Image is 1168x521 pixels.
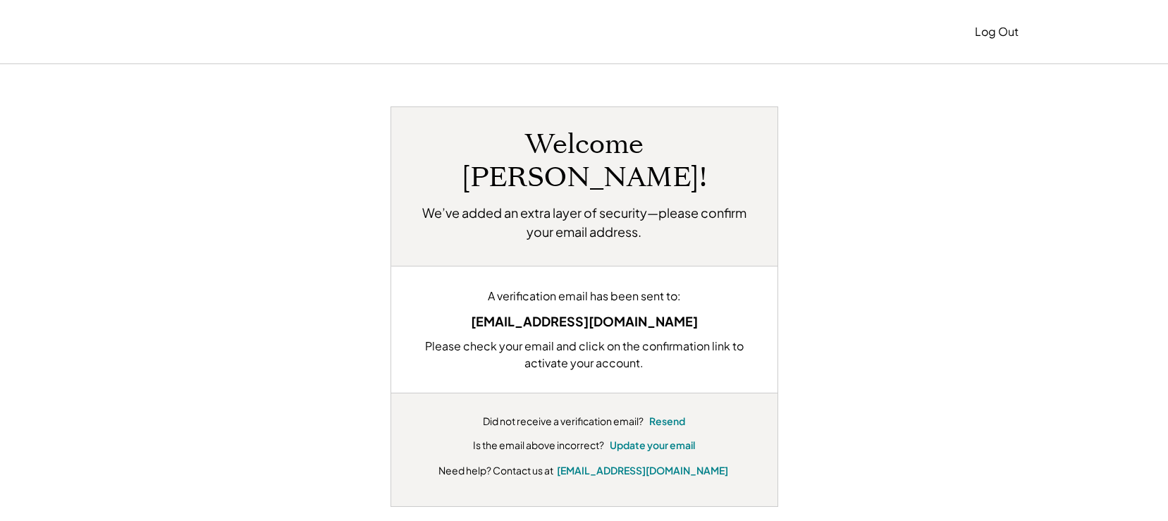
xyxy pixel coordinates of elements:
div: Did not receive a verification email? [483,415,644,429]
div: Need help? Contact us at [438,463,553,478]
button: Update your email [610,439,695,453]
button: Resend [649,415,685,429]
a: [EMAIL_ADDRESS][DOMAIN_NAME] [557,464,728,477]
h1: Welcome [PERSON_NAME]! [412,128,756,195]
button: Log Out [975,18,1019,46]
div: A verification email has been sent to: [412,288,756,305]
div: Is the email above incorrect? [473,439,604,453]
img: yH5BAEAAAAALAAAAAABAAEAAAIBRAA7 [150,23,267,41]
div: Please check your email and click on the confirmation link to activate your account. [412,338,756,372]
h2: We’ve added an extra layer of security—please confirm your email address. [412,203,756,241]
div: [EMAIL_ADDRESS][DOMAIN_NAME] [412,312,756,331]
